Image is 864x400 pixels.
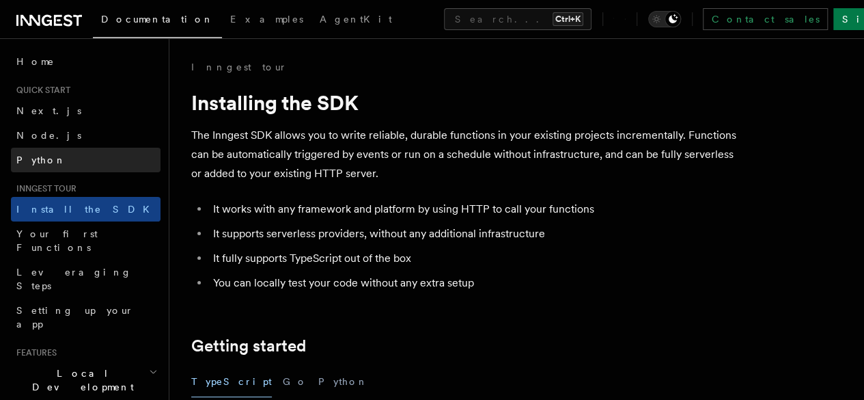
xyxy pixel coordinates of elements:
[16,228,98,253] span: Your first Functions
[16,204,158,215] span: Install the SDK
[230,14,303,25] span: Examples
[16,267,132,291] span: Leveraging Steps
[191,126,738,183] p: The Inngest SDK allows you to write reliable, durable functions in your existing projects increme...
[11,361,161,399] button: Local Development
[16,55,55,68] span: Home
[222,4,311,37] a: Examples
[283,366,307,397] button: Go
[191,366,272,397] button: TypeScript
[11,366,149,394] span: Local Development
[11,298,161,336] a: Setting up your app
[191,336,306,356] a: Getting started
[11,85,70,96] span: Quick start
[553,12,583,26] kbd: Ctrl+K
[11,222,161,260] a: Your first Functions
[11,49,161,74] a: Home
[11,347,57,358] span: Features
[320,14,392,25] span: AgentKit
[11,183,76,194] span: Inngest tour
[11,260,161,298] a: Leveraging Steps
[16,155,66,165] span: Python
[209,249,738,268] li: It fully supports TypeScript out of the box
[11,98,161,123] a: Next.js
[311,4,400,37] a: AgentKit
[318,366,368,397] button: Python
[11,197,161,222] a: Install the SDK
[16,105,81,116] span: Next.js
[101,14,214,25] span: Documentation
[209,274,738,293] li: You can locally test your code without any extra setup
[209,224,738,243] li: It supports serverless providers, without any additional infrastructure
[191,90,738,115] h1: Installing the SDK
[648,11,681,27] button: Toggle dark mode
[209,200,738,219] li: It works with any framework and platform by using HTTP to call your functions
[703,8,828,30] a: Contact sales
[191,60,287,74] a: Inngest tour
[11,148,161,172] a: Python
[11,123,161,148] a: Node.js
[93,4,222,38] a: Documentation
[16,130,81,141] span: Node.js
[16,305,134,330] span: Setting up your app
[444,8,591,30] button: Search...Ctrl+K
